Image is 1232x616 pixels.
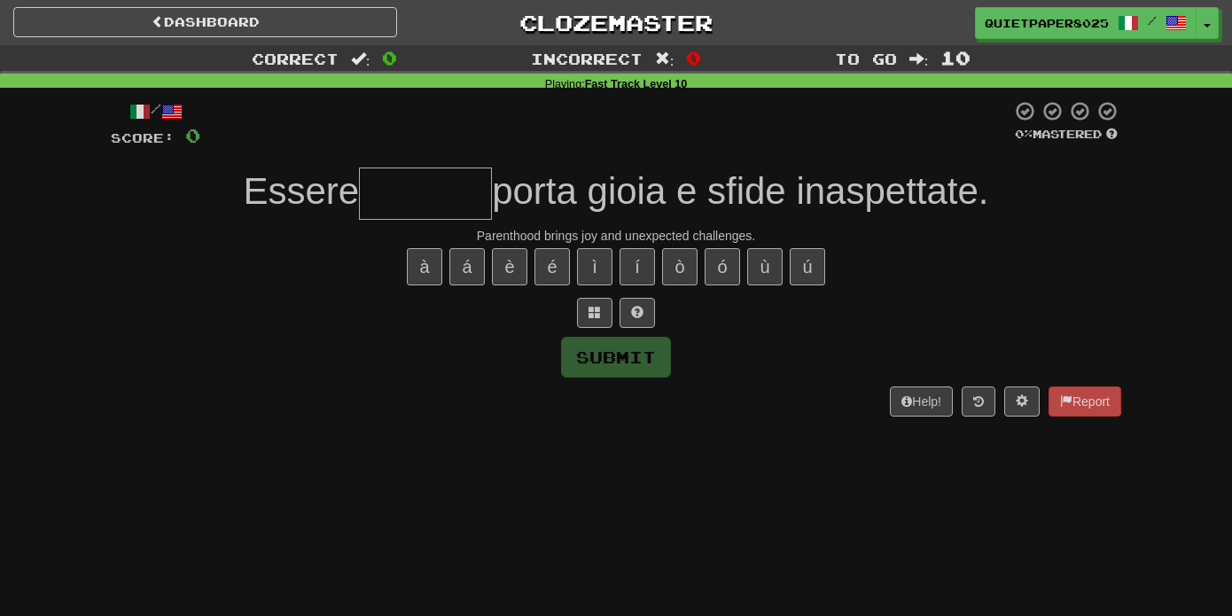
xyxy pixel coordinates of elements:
span: 0 [382,47,397,68]
a: Dashboard [13,7,397,37]
span: : [909,51,929,66]
span: 0 [686,47,701,68]
div: / [111,100,200,122]
button: Report [1049,386,1121,417]
button: Single letter hint - you only get 1 per sentence and score half the points! alt+h [620,298,655,328]
button: à [407,248,442,285]
span: 0 [185,124,200,146]
span: Incorrect [531,50,643,67]
span: To go [835,50,897,67]
button: ó [705,248,740,285]
span: 0 % [1015,127,1033,141]
strong: Fast Track Level 10 [585,78,688,90]
span: : [655,51,674,66]
button: á [449,248,485,285]
button: ì [577,248,612,285]
span: Score: [111,130,175,145]
button: é [534,248,570,285]
button: Submit [561,337,671,378]
span: / [1148,14,1157,27]
button: Round history (alt+y) [962,386,995,417]
button: ú [790,248,825,285]
span: Essere [243,170,359,212]
span: QuietPaper8025 [985,15,1109,31]
button: Help! [890,386,953,417]
button: í [620,248,655,285]
button: ò [662,248,698,285]
span: : [351,51,370,66]
span: Correct [252,50,339,67]
div: Mastered [1011,127,1121,143]
div: Parenthood brings joy and unexpected challenges. [111,227,1121,245]
a: Clozemaster [424,7,807,38]
span: 10 [940,47,971,68]
button: Switch sentence to multiple choice alt+p [577,298,612,328]
span: porta gioia e sfide inaspettate. [492,170,988,212]
button: ù [747,248,783,285]
a: QuietPaper8025 / [975,7,1197,39]
button: è [492,248,527,285]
